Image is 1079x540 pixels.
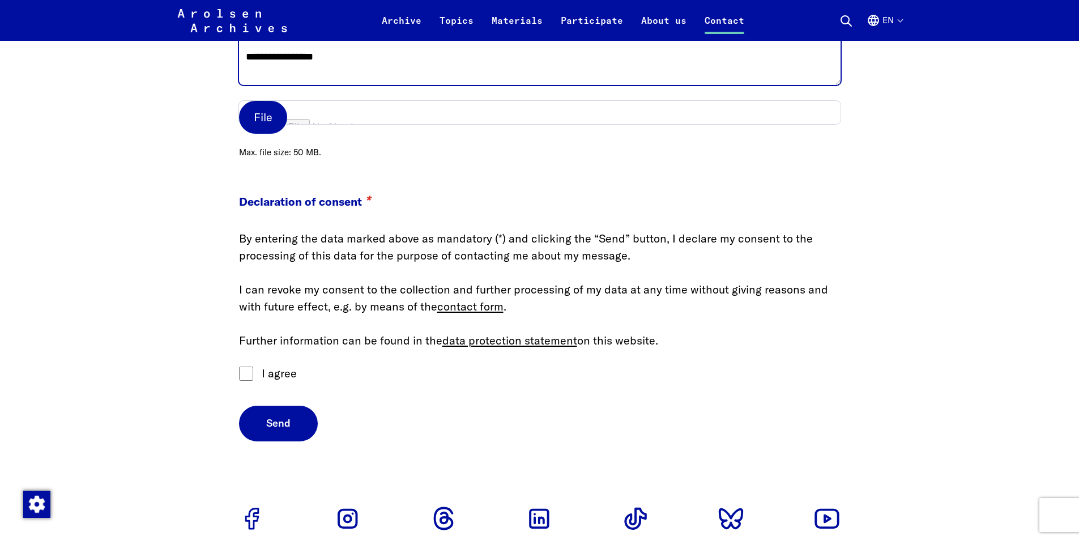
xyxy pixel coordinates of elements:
[521,500,557,537] a: Go to Linkedin profile
[239,139,841,159] span: Max. file size: 50 MB.
[713,500,749,537] a: Go to Bluesky profile
[23,491,50,518] img: Change consent
[809,500,845,537] a: Go to Youtube profile
[867,14,902,41] button: English, language selection
[442,333,577,347] a: data protection statement
[425,500,462,537] a: Go to Threads profile
[266,418,291,430] span: Send
[234,500,270,537] a: Go to Facebook profile
[430,14,483,41] a: Topics
[262,365,297,382] label: I agree
[632,14,696,41] a: About us
[330,500,366,537] a: Go to Instagram profile
[239,101,287,134] label: File
[239,171,841,219] legend: Declaration of consent
[552,14,632,41] a: Participate
[239,227,841,353] div: By entering the data marked above as mandatory (*) and clicking the “Send” button, I declare my c...
[483,14,552,41] a: Materials
[696,14,753,41] a: Contact
[23,490,50,517] div: Change consent
[239,406,318,441] button: Send
[373,14,430,41] a: Archive
[617,500,654,537] a: Go to Tiktok profile
[373,7,753,34] nav: Primary
[437,299,504,313] a: contact form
